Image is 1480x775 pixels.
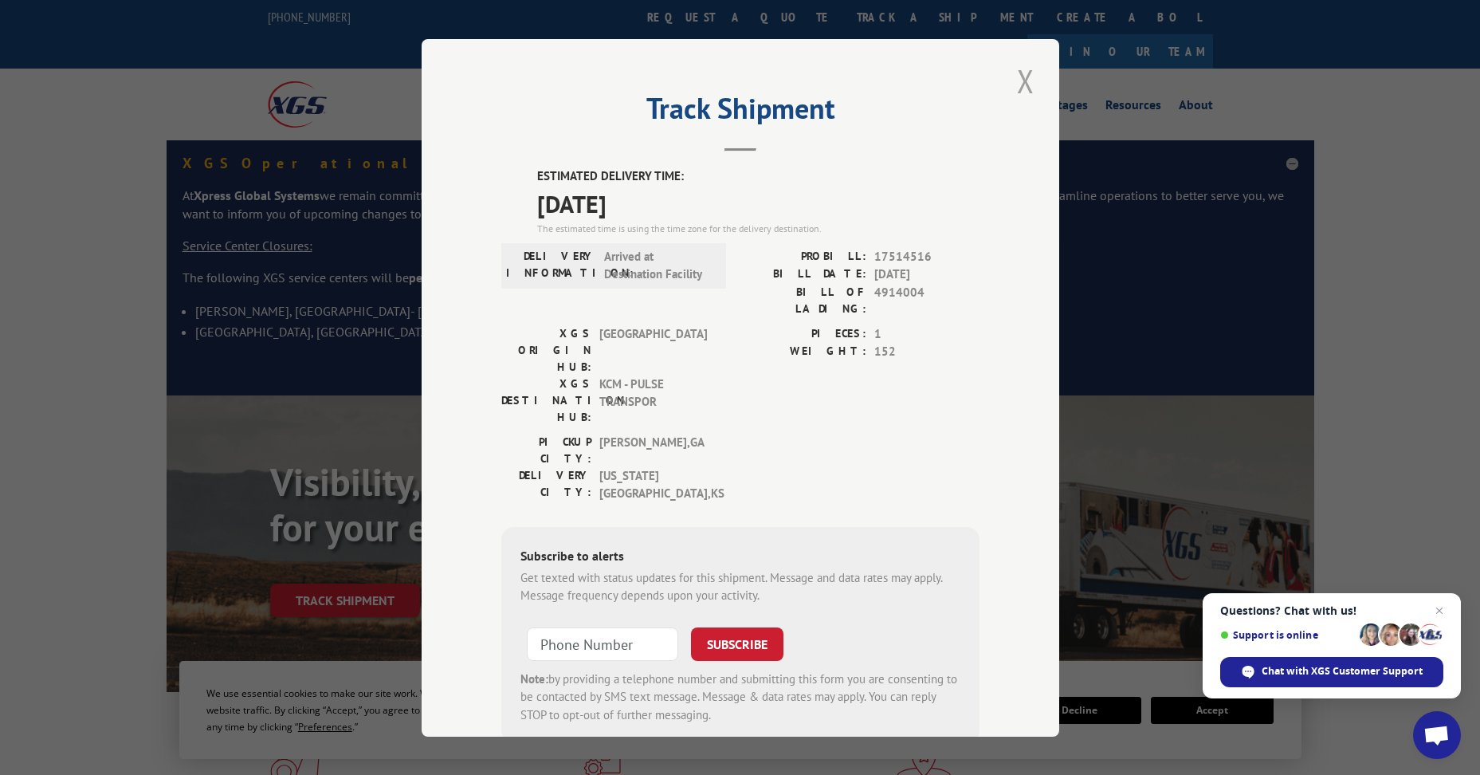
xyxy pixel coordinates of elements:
[874,247,979,266] span: 17514516
[740,325,866,343] label: PIECES:
[1220,604,1443,617] span: Questions? Chat with us!
[537,167,979,186] label: ESTIMATED DELIVERY TIME:
[691,627,783,660] button: SUBSCRIBE
[1220,629,1354,641] span: Support is online
[501,97,979,128] h2: Track Shipment
[1012,59,1039,103] button: Close modal
[520,670,960,724] div: by providing a telephone number and submitting this form you are consenting to be contacted by SM...
[874,343,979,361] span: 152
[506,247,596,283] label: DELIVERY INFORMATION:
[874,325,979,343] span: 1
[501,325,591,375] label: XGS ORIGIN HUB:
[599,433,707,466] span: [PERSON_NAME] , GA
[740,266,866,284] label: BILL DATE:
[874,266,979,284] span: [DATE]
[599,375,707,425] span: KCM - PULSE TRANSPOR
[537,185,979,221] span: [DATE]
[1413,711,1461,759] a: Open chat
[604,247,712,283] span: Arrived at Destination Facility
[599,466,707,502] span: [US_STATE][GEOGRAPHIC_DATA] , KS
[520,545,960,568] div: Subscribe to alerts
[501,375,591,425] label: XGS DESTINATION HUB:
[520,568,960,604] div: Get texted with status updates for this shipment. Message and data rates may apply. Message frequ...
[1220,657,1443,687] span: Chat with XGS Customer Support
[1262,664,1423,679] span: Chat with XGS Customer Support
[874,283,979,317] span: 4914004
[740,283,866,317] label: BILL OF LADING:
[501,466,591,502] label: DELIVERY CITY:
[501,433,591,466] label: PICKUP CITY:
[599,325,707,375] span: [GEOGRAPHIC_DATA]
[527,627,678,660] input: Phone Number
[740,247,866,266] label: PROBILL:
[520,671,548,686] strong: Note:
[740,343,866,361] label: WEIGHT:
[537,221,979,235] div: The estimated time is using the time zone for the delivery destination.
